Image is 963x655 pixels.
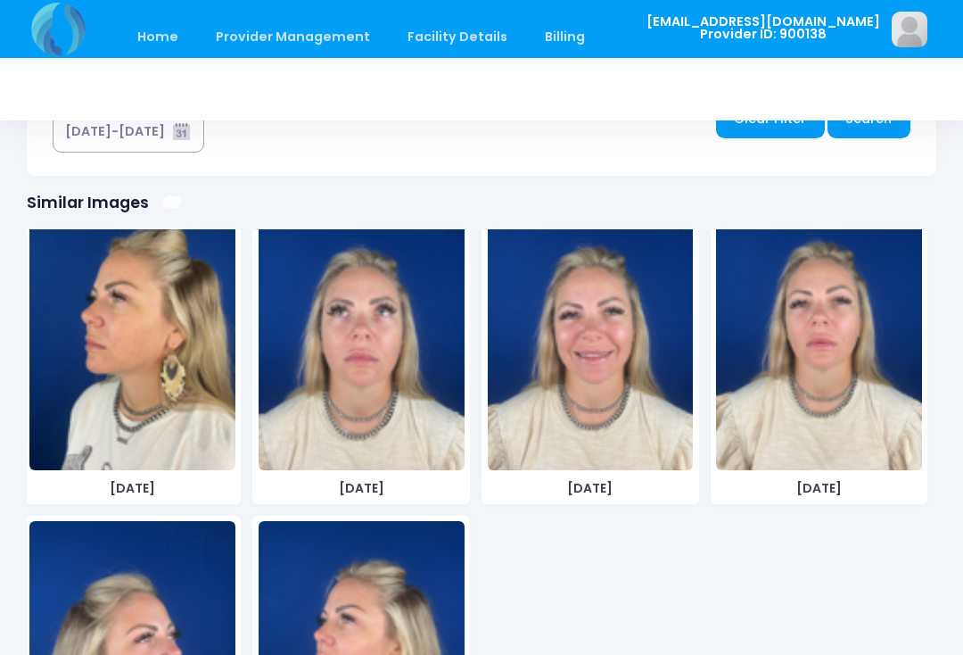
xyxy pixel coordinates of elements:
span: [EMAIL_ADDRESS][DOMAIN_NAME] Provider ID: 900138 [646,15,880,41]
img: image [892,12,927,47]
a: Provider Management [198,16,387,58]
span: [DATE] [716,479,922,498]
span: [DATE] [259,479,465,498]
a: Facility Details [391,16,525,58]
img: image [29,203,235,470]
a: Staff [605,16,674,58]
div: [DATE]-[DATE] [65,122,165,141]
img: image [716,203,922,470]
img: image [259,203,465,470]
span: [DATE] [29,479,235,498]
span: [DATE] [488,479,694,498]
a: Home [119,16,195,58]
img: image [488,203,694,470]
a: Billing [528,16,603,58]
h1: Similar Images [27,193,149,211]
